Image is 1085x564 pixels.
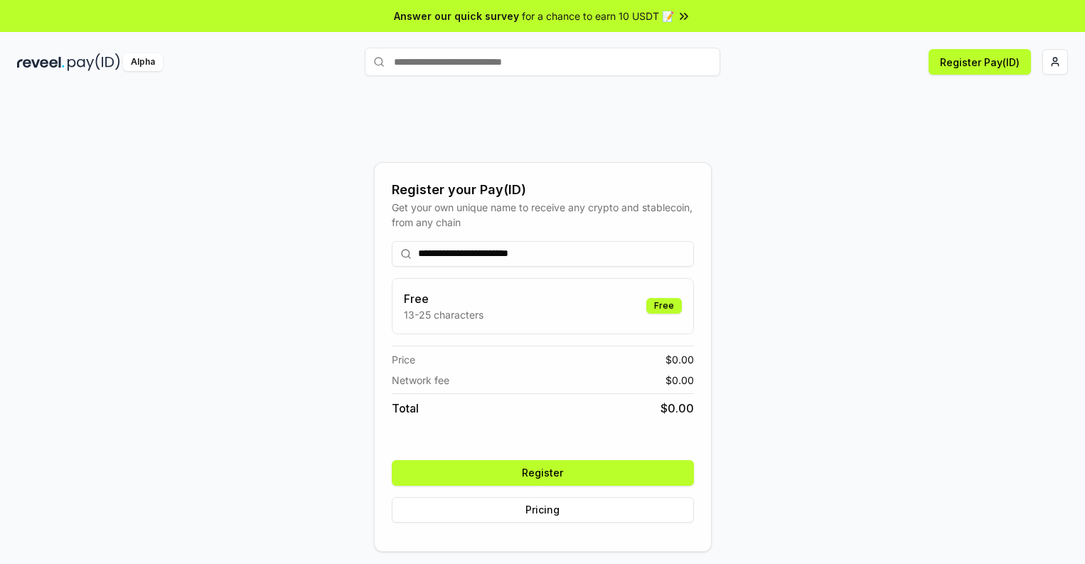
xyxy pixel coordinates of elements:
[646,298,682,314] div: Free
[392,200,694,230] div: Get your own unique name to receive any crypto and stablecoin, from any chain
[392,352,415,367] span: Price
[392,460,694,486] button: Register
[68,53,120,71] img: pay_id
[522,9,674,23] span: for a chance to earn 10 USDT 📝
[392,373,449,388] span: Network fee
[929,49,1031,75] button: Register Pay(ID)
[404,307,483,322] p: 13-25 characters
[394,9,519,23] span: Answer our quick survey
[392,400,419,417] span: Total
[661,400,694,417] span: $ 0.00
[404,290,483,307] h3: Free
[666,352,694,367] span: $ 0.00
[392,497,694,523] button: Pricing
[392,180,694,200] div: Register your Pay(ID)
[666,373,694,388] span: $ 0.00
[17,53,65,71] img: reveel_dark
[123,53,163,71] div: Alpha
